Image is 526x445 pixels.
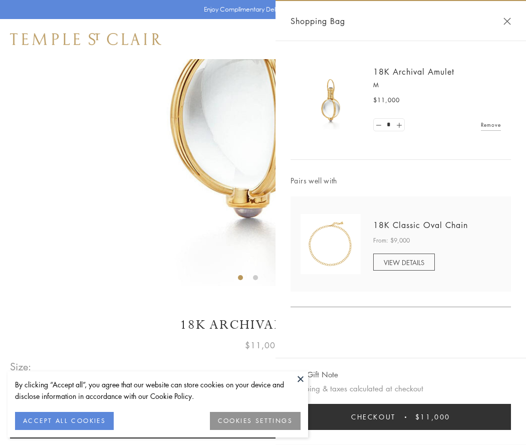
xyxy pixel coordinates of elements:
[373,66,454,77] a: 18K Archival Amulet
[291,404,511,430] button: Checkout $11,000
[503,18,511,25] button: Close Shopping Bag
[204,5,318,15] p: Enjoy Complimentary Delivery & Returns
[291,175,511,186] span: Pairs well with
[291,15,345,28] span: Shopping Bag
[481,119,501,130] a: Remove
[415,411,450,422] span: $11,000
[10,316,516,334] h1: 18K Archival Amulet
[394,119,404,131] a: Set quantity to 2
[373,80,501,90] p: M
[373,254,435,271] a: VIEW DETAILS
[301,214,361,274] img: N88865-OV18
[351,411,396,422] span: Checkout
[373,219,468,231] a: 18K Classic Oval Chain
[10,33,161,45] img: Temple St. Clair
[373,236,410,246] span: From: $9,000
[301,70,361,130] img: 18K Archival Amulet
[384,258,424,267] span: VIEW DETAILS
[15,412,114,430] button: ACCEPT ALL COOKIES
[291,368,338,381] button: Add Gift Note
[210,412,301,430] button: COOKIES SETTINGS
[15,379,301,402] div: By clicking “Accept all”, you agree that our website can store cookies on your device and disclos...
[374,119,384,131] a: Set quantity to 0
[10,358,32,375] span: Size:
[245,339,281,352] span: $11,000
[291,382,511,395] p: Shipping & taxes calculated at checkout
[373,95,400,105] span: $11,000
